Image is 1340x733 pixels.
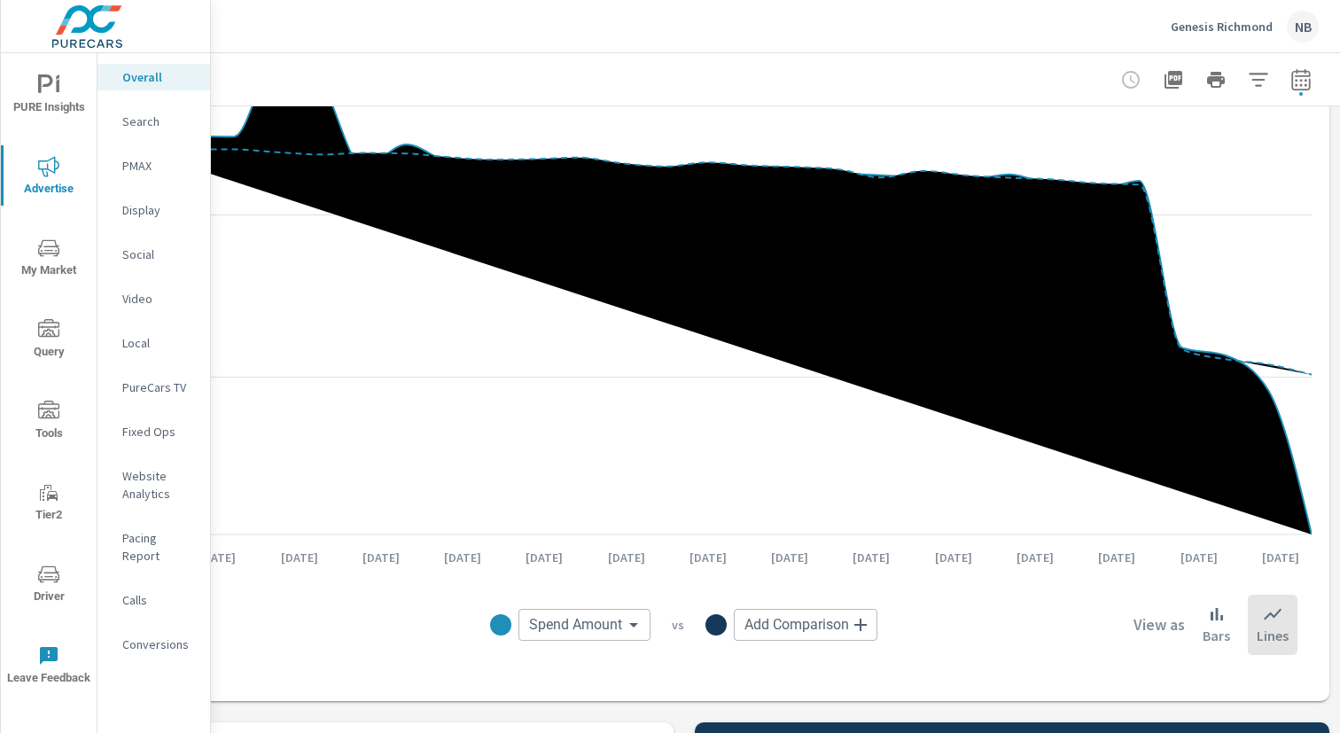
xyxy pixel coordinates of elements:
[122,636,196,653] p: Conversions
[6,156,91,199] span: Advertise
[97,330,210,356] div: Local
[97,631,210,658] div: Conversions
[1156,62,1191,97] button: "Export Report to PDF"
[1168,549,1230,566] p: [DATE]
[97,374,210,401] div: PureCars TV
[923,549,985,566] p: [DATE]
[122,68,196,86] p: Overall
[6,645,91,689] span: Leave Feedback
[6,319,91,363] span: Query
[432,549,494,566] p: [DATE]
[122,591,196,609] p: Calls
[97,463,210,507] div: Website Analytics
[1203,625,1230,646] p: Bars
[1086,549,1148,566] p: [DATE]
[840,549,902,566] p: [DATE]
[186,549,248,566] p: [DATE]
[1287,11,1319,43] div: NB
[596,549,658,566] p: [DATE]
[122,290,196,308] p: Video
[122,378,196,396] p: PureCars TV
[122,334,196,352] p: Local
[518,609,651,641] div: Spend Amount
[350,549,412,566] p: [DATE]
[513,549,575,566] p: [DATE]
[6,482,91,526] span: Tier2
[6,238,91,281] span: My Market
[97,64,210,90] div: Overall
[97,197,210,223] div: Display
[734,609,877,641] div: Add Comparison
[97,108,210,135] div: Search
[97,285,210,312] div: Video
[122,467,196,503] p: Website Analytics
[97,418,210,445] div: Fixed Ops
[122,529,196,565] p: Pacing Report
[744,616,849,634] span: Add Comparison
[269,549,331,566] p: [DATE]
[1250,549,1312,566] p: [DATE]
[1171,19,1273,35] p: Genesis Richmond
[1134,616,1185,634] h6: View as
[1283,62,1319,97] button: Select Date Range
[6,74,91,118] span: PURE Insights
[122,201,196,219] p: Display
[759,549,821,566] p: [DATE]
[6,401,91,444] span: Tools
[97,152,210,179] div: PMAX
[1257,625,1289,646] p: Lines
[6,564,91,607] span: Driver
[97,587,210,613] div: Calls
[122,246,196,263] p: Social
[677,549,739,566] p: [DATE]
[122,423,196,441] p: Fixed Ops
[651,617,705,633] p: vs
[97,525,210,569] div: Pacing Report
[1004,549,1066,566] p: [DATE]
[97,241,210,268] div: Social
[122,113,196,130] p: Search
[1241,62,1276,97] button: Apply Filters
[122,157,196,175] p: PMAX
[1,53,97,706] div: nav menu
[529,616,622,634] span: Spend Amount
